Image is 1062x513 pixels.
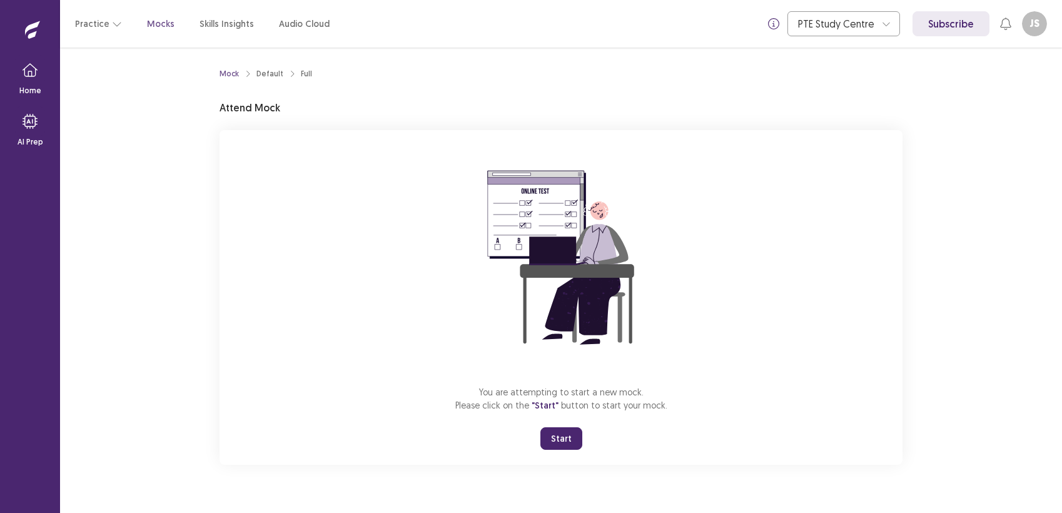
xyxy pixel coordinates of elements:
div: PTE Study Centre [798,12,876,36]
div: Default [256,68,283,79]
a: Audio Cloud [279,18,330,31]
p: You are attempting to start a new mock. Please click on the button to start your mock. [455,385,667,412]
button: JS [1022,11,1047,36]
a: Skills Insights [200,18,254,31]
button: Practice [75,13,122,35]
p: Attend Mock [220,100,280,115]
span: "Start" [532,400,559,411]
p: Home [19,85,41,96]
a: Subscribe [913,11,989,36]
button: info [762,13,785,35]
div: Full [301,68,312,79]
a: Mocks [147,18,174,31]
button: Start [540,427,582,450]
img: attend-mock [448,145,674,370]
p: AI Prep [18,136,43,148]
nav: breadcrumb [220,68,312,79]
a: Mock [220,68,239,79]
